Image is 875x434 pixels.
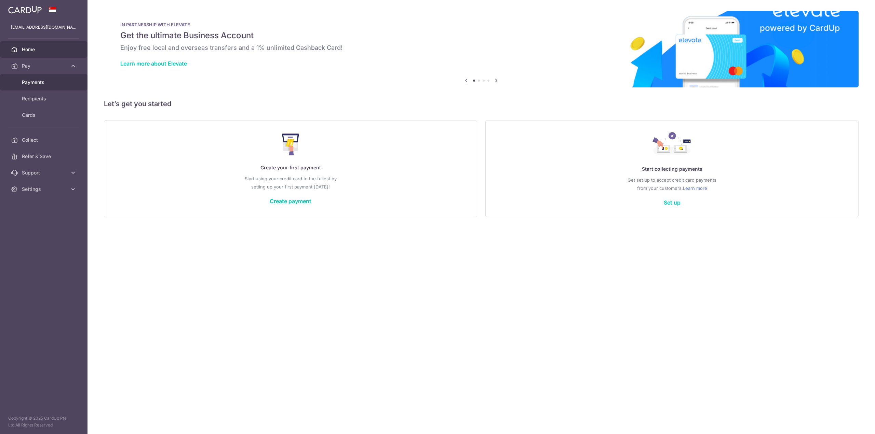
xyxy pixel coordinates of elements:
[652,132,691,157] img: Collect Payment
[22,169,67,176] span: Support
[120,60,187,67] a: Learn more about Elevate
[120,22,842,27] p: IN PARTNERSHIP WITH ELEVATE
[683,184,707,192] a: Learn more
[118,174,463,191] p: Start using your credit card to the fullest by setting up your first payment [DATE]!
[22,79,67,86] span: Payments
[282,134,299,155] img: Make Payment
[104,98,859,109] h5: Let’s get you started
[664,199,681,206] a: Set up
[11,24,77,31] p: [EMAIL_ADDRESS][DOMAIN_NAME]
[22,46,67,53] span: Home
[104,11,859,87] img: Renovation banner
[22,186,67,193] span: Settings
[22,62,67,69] span: Pay
[22,153,67,160] span: Refer & Save
[499,176,845,192] p: Get set up to accept credit card payments from your customers.
[120,44,842,52] h6: Enjoy free local and overseas transfers and a 1% unlimited Cashback Card!
[22,137,67,143] span: Collect
[22,95,67,102] span: Recipients
[118,164,463,172] p: Create your first payment
[8,5,42,14] img: CardUp
[499,165,845,173] p: Start collecting payments
[120,30,842,41] h5: Get the ultimate Business Account
[270,198,311,205] a: Create payment
[22,112,67,118] span: Cards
